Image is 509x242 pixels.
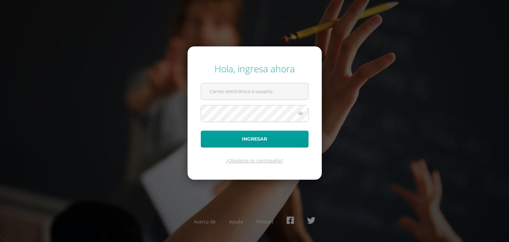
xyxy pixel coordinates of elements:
a: ¿Olvidaste tu contraseña? [226,157,283,164]
a: Acerca de [194,218,216,225]
a: Presskit [256,218,273,225]
input: Correo electrónico o usuario [201,83,308,99]
button: Ingresar [201,131,309,148]
div: Hola, ingresa ahora [201,62,309,75]
a: Ayuda [229,218,243,225]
